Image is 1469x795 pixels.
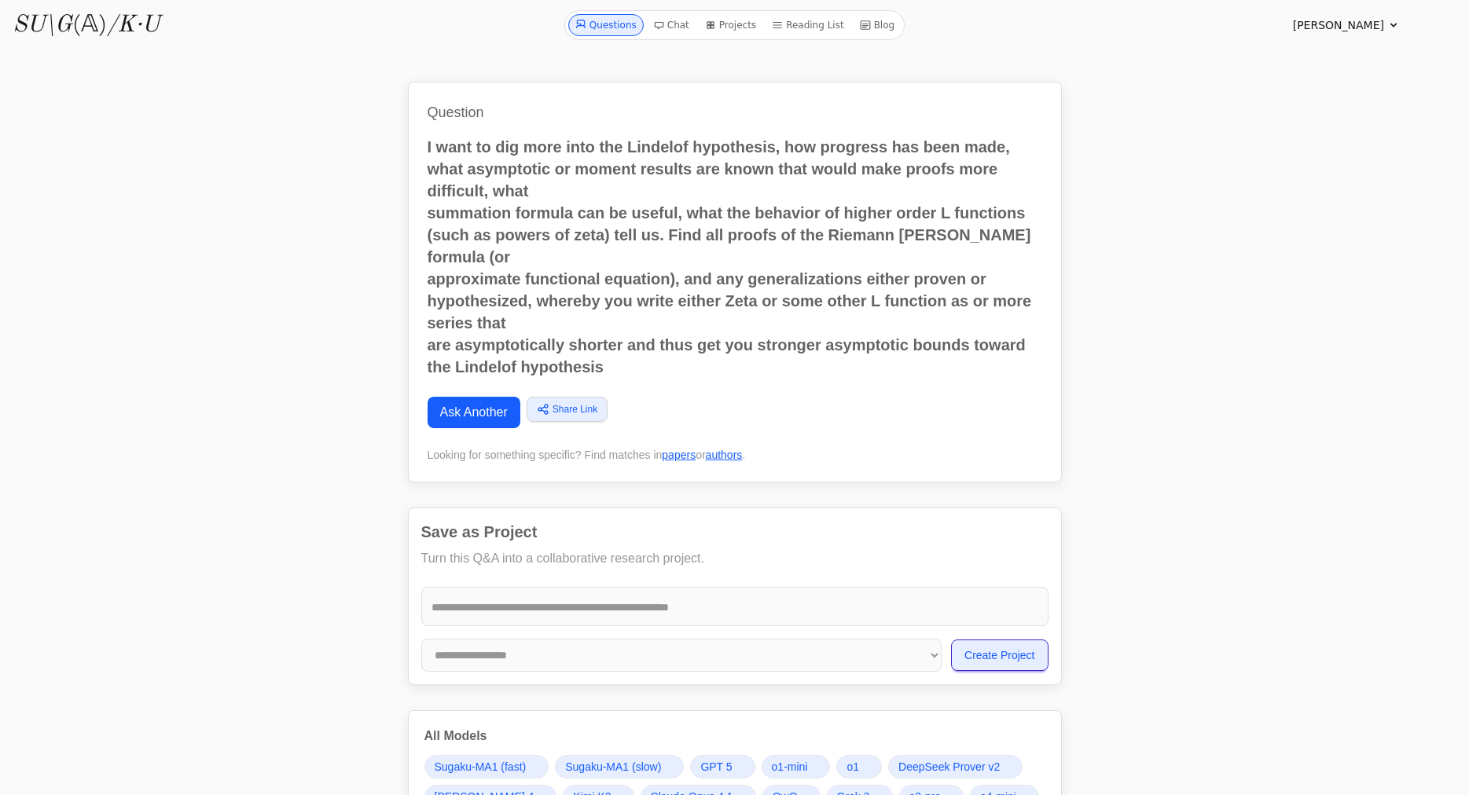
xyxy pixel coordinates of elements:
a: Questions [568,14,644,36]
h1: Question [428,101,1042,123]
a: authors [706,449,743,461]
span: Sugaku-MA1 (fast) [435,759,527,775]
a: Blog [854,14,902,36]
span: DeepSeek Prover v2 [898,759,1000,775]
a: Sugaku-MA1 (slow) [555,755,684,779]
a: Sugaku-MA1 (fast) [424,755,549,779]
span: [PERSON_NAME] [1293,17,1384,33]
span: Sugaku-MA1 (slow) [565,759,661,775]
i: /K·U [107,13,160,37]
h2: Save as Project [421,521,1048,543]
a: Ask Another [428,397,520,428]
a: DeepSeek Prover v2 [888,755,1023,779]
span: o1 [847,759,859,775]
summary: [PERSON_NAME] [1293,17,1400,33]
span: GPT 5 [700,759,732,775]
a: Chat [647,14,696,36]
p: I want to dig more into the Lindelof hypothesis, how progress has been made, what asymptotic or m... [428,136,1042,378]
a: Reading List [766,14,850,36]
button: Create Project [951,639,1048,671]
a: papers [662,449,696,461]
h3: All Models [424,727,1045,746]
a: SU\G(𝔸)/K·U [13,11,160,39]
p: Turn this Q&A into a collaborative research project. [421,549,1048,568]
a: o1 [836,755,882,779]
a: Projects [699,14,762,36]
div: Looking for something specific? Find matches in or . [428,447,1042,463]
i: SU\G [13,13,72,37]
a: o1-mini [762,755,831,779]
a: GPT 5 [690,755,755,779]
span: o1-mini [772,759,808,775]
span: Share Link [553,402,597,416]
